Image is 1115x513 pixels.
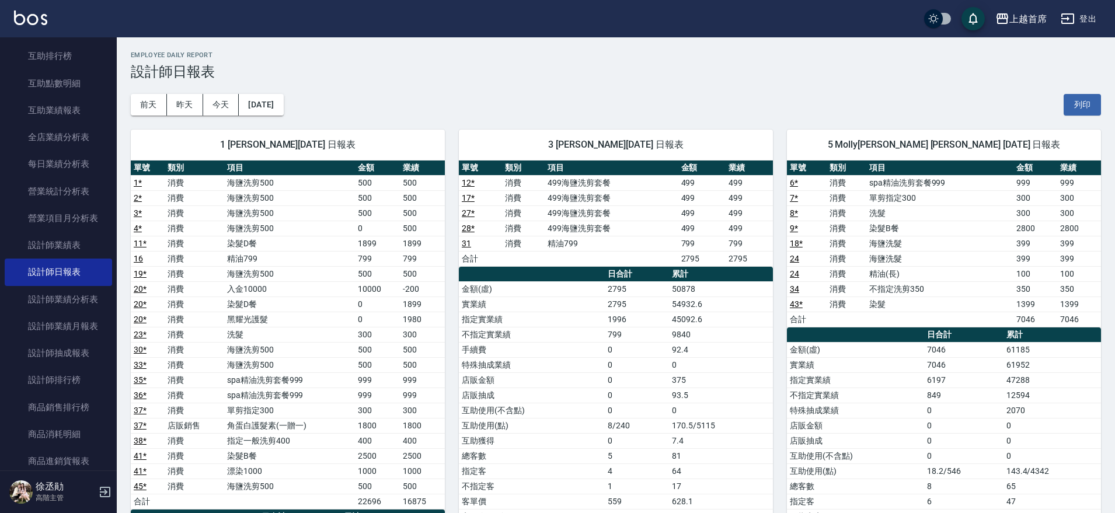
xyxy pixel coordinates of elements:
[239,94,283,116] button: [DATE]
[545,190,678,205] td: 499海鹽洗剪套餐
[961,7,985,30] button: save
[669,281,773,296] td: 50878
[224,175,355,190] td: 海鹽洗剪500
[165,418,224,433] td: 店販銷售
[131,160,165,176] th: 單號
[355,251,400,266] td: 799
[5,205,112,232] a: 營業項目月分析表
[355,190,400,205] td: 500
[224,418,355,433] td: 角蛋白護髮素(一贈一)
[224,281,355,296] td: 入金10000
[726,190,773,205] td: 499
[165,266,224,281] td: 消費
[400,403,445,418] td: 300
[203,94,239,116] button: 今天
[5,124,112,151] a: 全店業績分析表
[605,388,669,403] td: 0
[866,190,1013,205] td: 單剪指定300
[605,494,669,509] td: 559
[400,251,445,266] td: 799
[224,266,355,281] td: 海鹽洗剪500
[459,251,502,266] td: 合計
[605,448,669,463] td: 5
[400,175,445,190] td: 500
[787,160,1101,327] table: a dense table
[790,254,799,263] a: 24
[669,433,773,448] td: 7.4
[355,433,400,448] td: 400
[726,160,773,176] th: 業績
[400,190,445,205] td: 500
[400,372,445,388] td: 999
[790,284,799,294] a: 34
[545,160,678,176] th: 項目
[165,160,224,176] th: 類別
[5,313,112,340] a: 設計師業績月報表
[866,266,1013,281] td: 精油(長)
[827,236,866,251] td: 消費
[787,494,924,509] td: 指定客
[459,342,605,357] td: 手續費
[502,205,545,221] td: 消費
[134,254,143,263] a: 16
[14,11,47,25] img: Logo
[1013,266,1057,281] td: 100
[224,236,355,251] td: 染髮D餐
[355,266,400,281] td: 500
[5,232,112,259] a: 設計師業績表
[924,388,1003,403] td: 849
[165,403,224,418] td: 消費
[224,327,355,342] td: 洗髮
[1057,160,1101,176] th: 業績
[224,433,355,448] td: 指定一般洗剪400
[355,175,400,190] td: 500
[787,388,924,403] td: 不指定實業績
[787,160,827,176] th: 單號
[355,205,400,221] td: 500
[726,236,773,251] td: 799
[400,312,445,327] td: 1980
[1003,418,1101,433] td: 0
[787,342,924,357] td: 金額(虛)
[165,251,224,266] td: 消費
[1057,205,1101,221] td: 300
[726,205,773,221] td: 499
[787,372,924,388] td: 指定實業績
[355,281,400,296] td: 10000
[787,479,924,494] td: 總客數
[1003,372,1101,388] td: 47288
[355,357,400,372] td: 500
[355,479,400,494] td: 500
[545,175,678,190] td: 499海鹽洗剪套餐
[459,281,605,296] td: 金額(虛)
[400,463,445,479] td: 1000
[787,312,827,327] td: 合計
[355,327,400,342] td: 300
[224,372,355,388] td: spa精油洗剪套餐999
[400,357,445,372] td: 500
[924,327,1003,343] th: 日合計
[355,403,400,418] td: 300
[400,418,445,433] td: 1800
[605,281,669,296] td: 2795
[224,251,355,266] td: 精油799
[400,342,445,357] td: 500
[678,160,726,176] th: 金額
[355,312,400,327] td: 0
[224,463,355,479] td: 漂染1000
[827,175,866,190] td: 消費
[131,64,1101,80] h3: 設計師日報表
[224,479,355,494] td: 海鹽洗剪500
[678,190,726,205] td: 499
[669,479,773,494] td: 17
[678,205,726,221] td: 499
[1003,494,1101,509] td: 47
[1013,251,1057,266] td: 399
[827,190,866,205] td: 消費
[1013,205,1057,221] td: 300
[165,388,224,403] td: 消費
[924,433,1003,448] td: 0
[5,286,112,313] a: 設計師業績分析表
[924,448,1003,463] td: 0
[165,327,224,342] td: 消費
